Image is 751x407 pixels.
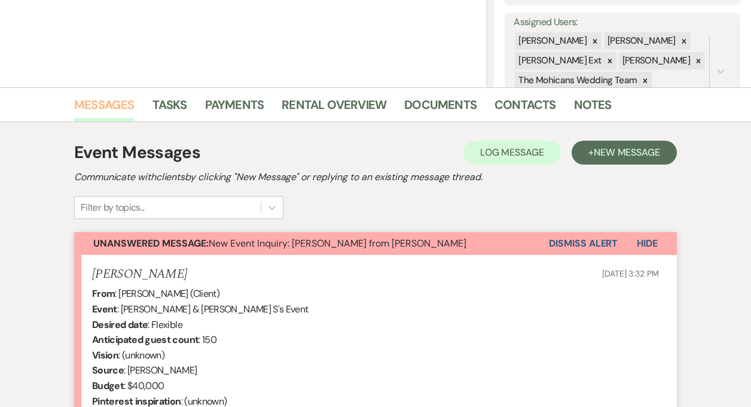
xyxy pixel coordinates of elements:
[92,333,199,346] b: Anticipated guest count
[619,52,692,69] div: [PERSON_NAME]
[93,237,209,250] strong: Unanswered Message:
[515,72,639,89] div: The Mohicans Wedding Team
[92,303,117,315] b: Event
[618,232,677,255] button: Hide
[602,268,659,279] span: [DATE] 3:32 PM
[74,95,135,122] a: Messages
[152,95,187,122] a: Tasks
[515,52,603,69] div: [PERSON_NAME] Ext
[74,140,200,165] h1: Event Messages
[463,141,561,165] button: Log Message
[574,95,612,122] a: Notes
[74,170,677,184] h2: Communicate with clients by clicking "New Message" or replying to an existing message thread.
[494,95,556,122] a: Contacts
[637,237,658,250] span: Hide
[92,364,124,376] b: Source
[93,237,466,250] span: New Event Inquiry: [PERSON_NAME] from [PERSON_NAME]
[594,146,660,159] span: New Message
[514,14,731,31] label: Assigned Users:
[480,146,544,159] span: Log Message
[74,232,549,255] button: Unanswered Message:New Event Inquiry: [PERSON_NAME] from [PERSON_NAME]
[205,95,264,122] a: Payments
[515,32,588,50] div: [PERSON_NAME]
[81,201,145,215] div: Filter by topics...
[92,287,115,300] b: From
[92,267,187,282] h5: [PERSON_NAME]
[572,141,677,165] button: +New Message
[92,379,124,392] b: Budget
[282,95,386,122] a: Rental Overview
[604,32,677,50] div: [PERSON_NAME]
[92,349,118,362] b: Vision
[549,232,618,255] button: Dismiss Alert
[404,95,477,122] a: Documents
[92,318,148,331] b: Desired date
